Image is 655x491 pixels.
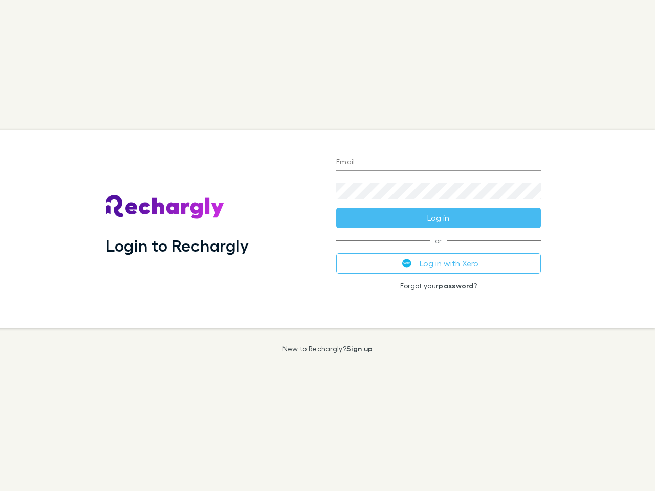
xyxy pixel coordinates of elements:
a: password [439,281,473,290]
button: Log in [336,208,541,228]
button: Log in with Xero [336,253,541,274]
img: Rechargly's Logo [106,195,225,219]
a: Sign up [346,344,373,353]
p: New to Rechargly? [282,345,373,353]
p: Forgot your ? [336,282,541,290]
h1: Login to Rechargly [106,236,249,255]
img: Xero's logo [402,259,411,268]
